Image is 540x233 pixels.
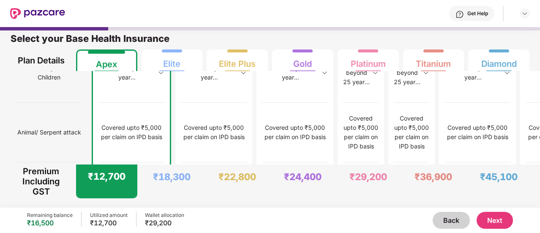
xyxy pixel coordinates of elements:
[145,212,184,219] div: Wallet allocation
[480,171,518,183] div: ₹45,100
[445,63,502,82] div: Covered beyond 25 year...
[153,171,191,183] div: ₹18,300
[416,52,451,69] div: Titanium
[240,69,247,76] img: svg+xml;base64,PHN2ZyBpZD0iRHJvcGRvd24tMzJ4MzIiIHhtbG5zPSJodHRwOi8vd3d3LnczLm9yZy8yMDAwL3N2ZyIgd2...
[17,124,81,140] span: Animal/ Serpent attack
[481,52,517,69] div: Diamond
[394,114,429,151] div: Covered upto ₹5,000 per claim on IPD basis
[321,69,328,76] img: svg+xml;base64,PHN2ZyBpZD0iRHJvcGRvd24tMzJ4MzIiIHhtbG5zPSJodHRwOi8vd3d3LnczLm9yZy8yMDAwL3N2ZyIgd2...
[163,52,180,69] div: Elite
[98,63,155,82] div: Covered beyond 25 year...
[88,170,125,182] div: ₹12,700
[27,219,73,227] div: ₹16,500
[477,212,513,229] button: Next
[415,171,452,183] div: ₹36,900
[445,123,510,142] div: Covered upto ₹5,000 per claim on IPD basis
[181,63,238,82] div: Covered beyond 25 year...
[158,69,164,76] img: svg+xml;base64,PHN2ZyBpZD0iRHJvcGRvd24tMzJ4MzIiIHhtbG5zPSJodHRwOi8vd3d3LnczLm9yZy8yMDAwL3N2ZyIgd2...
[181,123,247,142] div: Covered upto ₹5,000 per claim on IPD basis
[351,52,386,69] div: Platinum
[433,212,470,229] button: Back
[27,212,73,219] div: Remaining balance
[145,219,184,227] div: ₹29,200
[349,171,387,183] div: ₹29,200
[10,8,65,19] img: New Pazcare Logo
[293,52,312,69] div: Gold
[455,10,464,19] img: svg+xml;base64,PHN2ZyBpZD0iSGVscC0zMngzMiIgeG1sbnM9Imh0dHA6Ly93d3cudzMub3JnLzIwMDAvc3ZnIiB3aWR0aD...
[394,59,420,87] div: Covered beyond 25 year...
[218,171,256,183] div: ₹22,800
[90,219,128,227] div: ₹12,700
[16,60,82,85] span: Differently Abled Children
[343,59,370,87] div: Covered beyond 25 year...
[11,33,529,49] div: Select your Base Health Insurance
[219,52,256,69] div: Elite Plus
[16,49,66,71] div: Plan Details
[504,69,510,76] img: svg+xml;base64,PHN2ZyBpZD0iRHJvcGRvd24tMzJ4MzIiIHhtbG5zPSJodHRwOi8vd3d3LnczLm9yZy8yMDAwL3N2ZyIgd2...
[96,52,117,69] div: Apex
[284,171,322,183] div: ₹24,400
[90,212,128,219] div: Utilized amount
[343,114,379,151] div: Covered upto ₹5,000 per claim on IPD basis
[372,69,379,76] img: svg+xml;base64,PHN2ZyBpZD0iRHJvcGRvd24tMzJ4MzIiIHhtbG5zPSJodHRwOi8vd3d3LnczLm9yZy8yMDAwL3N2ZyIgd2...
[262,63,319,82] div: Covered beyond 25 year...
[16,164,66,198] div: Premium Including GST
[467,10,488,17] div: Get Help
[262,123,328,142] div: Covered upto ₹5,000 per claim on IPD basis
[98,123,164,142] div: Covered upto ₹5,000 per claim on IPD basis
[521,10,528,17] img: svg+xml;base64,PHN2ZyBpZD0iRHJvcGRvd24tMzJ4MzIiIHhtbG5zPSJodHRwOi8vd3d3LnczLm9yZy8yMDAwL3N2ZyIgd2...
[423,69,429,76] img: svg+xml;base64,PHN2ZyBpZD0iRHJvcGRvd24tMzJ4MzIiIHhtbG5zPSJodHRwOi8vd3d3LnczLm9yZy8yMDAwL3N2ZyIgd2...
